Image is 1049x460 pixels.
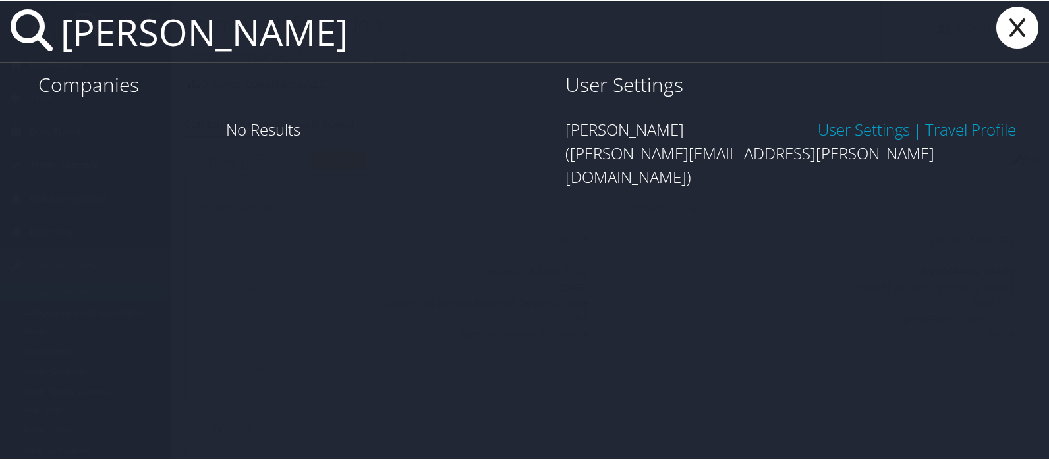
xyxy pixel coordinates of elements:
[818,117,910,139] a: User Settings
[38,70,489,97] h1: Companies
[565,140,1016,188] div: ([PERSON_NAME][EMAIL_ADDRESS][PERSON_NAME][DOMAIN_NAME])
[32,109,496,147] div: No Results
[565,70,1016,97] h1: User Settings
[565,117,684,139] span: [PERSON_NAME]
[925,117,1016,139] a: View OBT Profile
[910,117,925,139] span: |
